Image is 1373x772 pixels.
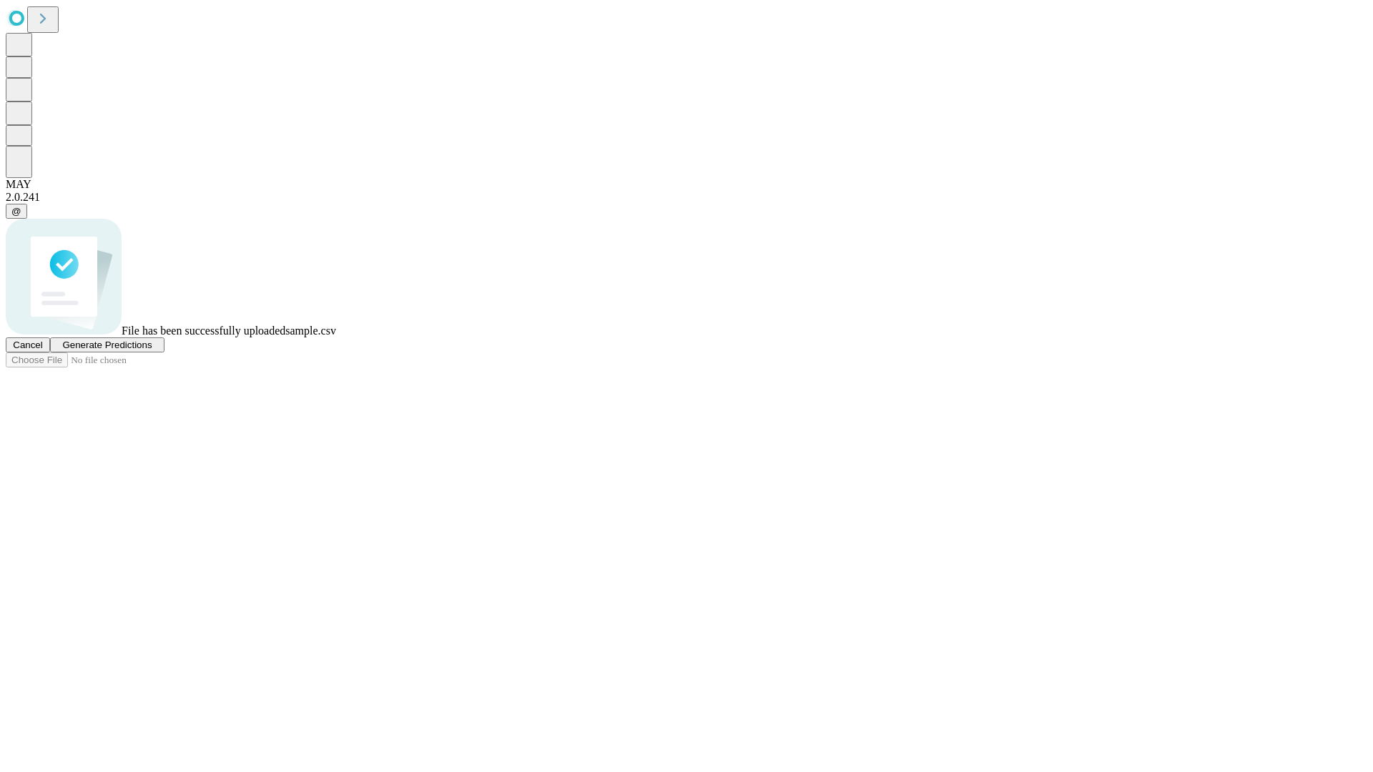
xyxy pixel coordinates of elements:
span: sample.csv [285,325,336,337]
button: Cancel [6,337,50,352]
span: File has been successfully uploaded [122,325,285,337]
div: 2.0.241 [6,191,1367,204]
span: @ [11,206,21,217]
span: Cancel [13,340,43,350]
button: Generate Predictions [50,337,164,352]
div: MAY [6,178,1367,191]
button: @ [6,204,27,219]
span: Generate Predictions [62,340,152,350]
